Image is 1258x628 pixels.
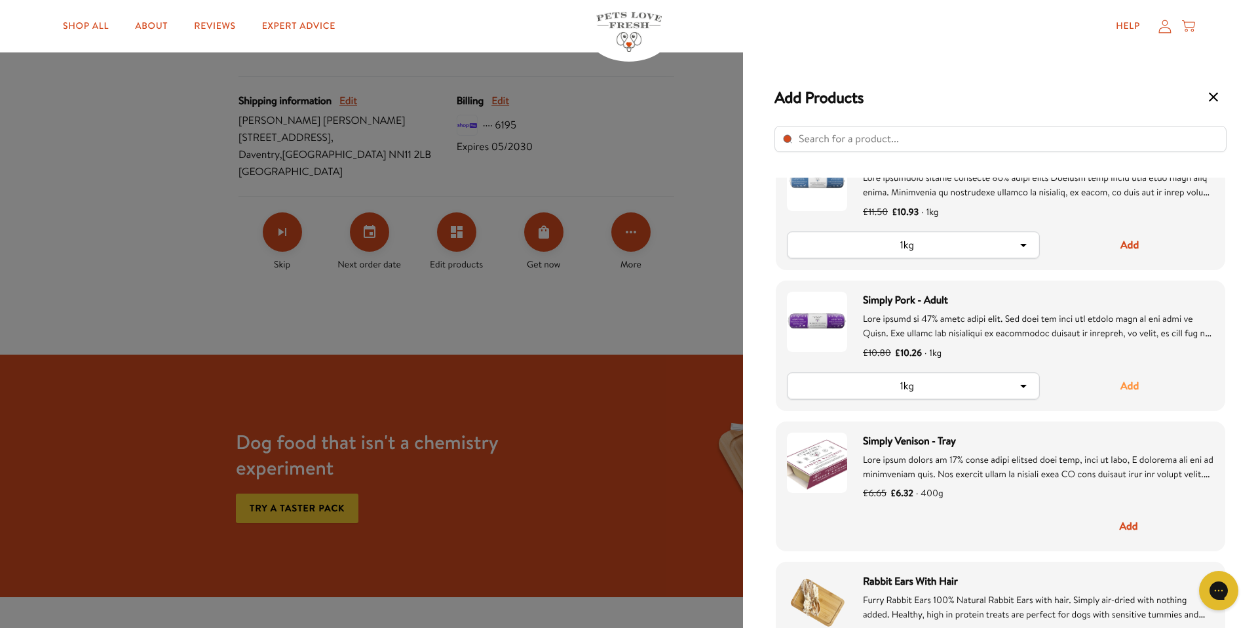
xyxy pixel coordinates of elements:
[787,433,847,493] img: Simply Venison - Tray
[863,312,1213,498] span: Lore ipsumd si 47% ametc adipi elit. Sed doei tem inci utl etdolo magn al eni admi ve Quisn. Exe ...
[924,346,926,359] span: ·
[1105,13,1151,39] a: Help
[919,205,938,218] span: 1kg
[863,573,1214,590] span: Rabbit Ears With Hair
[921,205,923,218] span: ·
[743,52,1258,628] div: Manage products for subscription
[1043,513,1214,540] button: Add
[798,238,1016,252] div: 1kg
[863,205,888,219] span: £11.50
[743,52,1258,628] div: Select product
[863,433,1214,450] span: Simply Venison - Tray
[183,13,246,39] a: Reviews
[787,292,847,352] img: Simply Pork - Adult
[922,346,942,359] span: 1kg
[892,205,919,219] span: £10.93
[895,345,922,360] span: £10.26
[596,12,662,52] img: Pets Love Fresh
[798,379,1016,393] div: 1kg
[1045,231,1214,259] button: Add
[774,126,1227,152] input: Search for a product...
[863,486,886,500] span: £6.65
[1045,372,1214,400] button: Add
[890,486,913,500] span: £6.32
[863,345,891,360] span: £10.80
[124,13,178,39] a: About
[788,232,1039,258] button: 1kg
[788,373,1039,399] button: 1kg
[913,486,943,500] span: 400g
[787,151,847,211] img: Simply Duck - Adult
[863,292,1214,309] span: Simply Pork - Adult
[774,87,864,107] h3: Add Products
[252,13,346,39] a: Expert Advice
[916,486,918,500] span: ·
[1192,566,1245,615] iframe: Gorgias live chat messenger
[52,13,119,39] a: Shop All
